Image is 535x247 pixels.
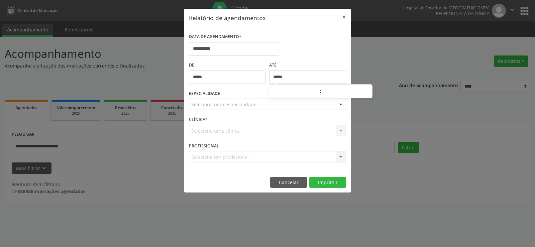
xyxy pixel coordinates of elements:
input: Hour [269,85,320,99]
input: Minute [322,85,372,99]
button: Cancelar [270,177,307,188]
label: ATÉ [269,60,346,71]
span: Seleciona uma especialidade [191,101,256,108]
label: De [189,60,266,71]
button: Close [337,9,351,25]
label: DATA DE AGENDAMENTO [189,32,241,42]
label: ESPECIALIDADE [189,89,220,99]
label: PROFISSIONAL [189,141,219,151]
span: : [320,85,322,98]
button: Imprimir [309,177,346,188]
h5: Relatório de agendamentos [189,13,265,22]
label: CLÍNICA [189,115,208,125]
